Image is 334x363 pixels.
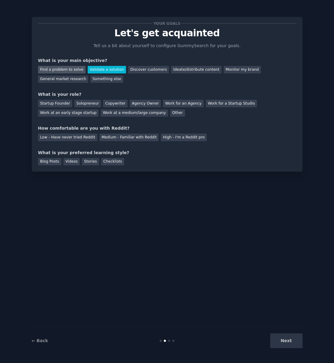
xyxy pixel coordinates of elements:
[206,100,257,107] div: Work for a Startup Studio
[38,66,86,73] div: Find a problem to solve
[38,125,296,131] div: How comfortable are you with Reddit?
[170,109,185,117] div: Other
[224,66,261,73] div: Monitor my brand
[38,28,296,38] p: Let's get acquainted
[103,100,128,107] div: Copywriter
[88,66,126,73] div: Validate a solution
[82,158,99,166] div: Stories
[161,134,207,141] div: High - I'm a Reddit pro
[38,100,72,107] div: Startup Founder
[99,134,159,141] div: Medium - Familiar with Reddit
[128,66,169,73] div: Discover customers
[163,100,203,107] div: Work for an Agency
[63,158,80,166] div: Videos
[153,20,182,27] span: Your goals
[38,158,61,166] div: Blog Posts
[171,66,221,73] div: Ideate/distribute content
[38,76,89,83] div: General market research
[38,150,296,156] div: What is your preferred learning style?
[90,76,123,83] div: Something else
[130,100,161,107] div: Agency Owner
[32,338,48,343] a: ← Back
[38,109,99,117] div: Work at an early stage startup
[101,109,168,117] div: Work at a medium/large company
[38,91,296,98] div: What is your role?
[74,100,101,107] div: Solopreneur
[101,158,124,166] div: Checklists
[91,43,243,49] p: Tell us a bit about yourself to configure GummySearch for your goals.
[38,57,296,64] div: What is your main objective?
[38,134,97,141] div: Low - Have never tried Reddit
